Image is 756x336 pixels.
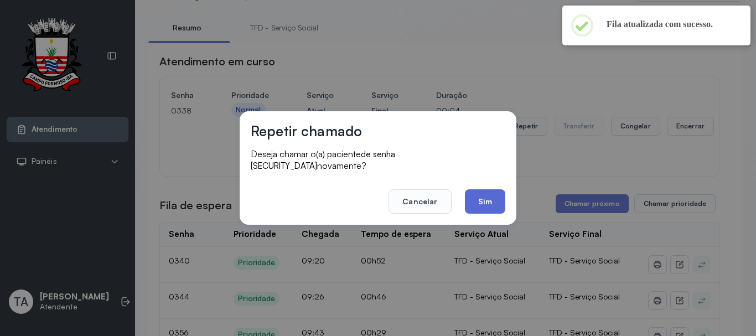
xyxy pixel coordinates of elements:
[465,189,505,214] button: Sim
[251,149,395,171] span: de senha [SECURITY_DATA]
[389,189,451,214] button: Cancelar
[251,148,505,172] p: Deseja chamar o(a) paciente novamente?
[607,19,733,30] h2: Fila atualizada com sucesso.
[251,122,362,139] h3: Repetir chamado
